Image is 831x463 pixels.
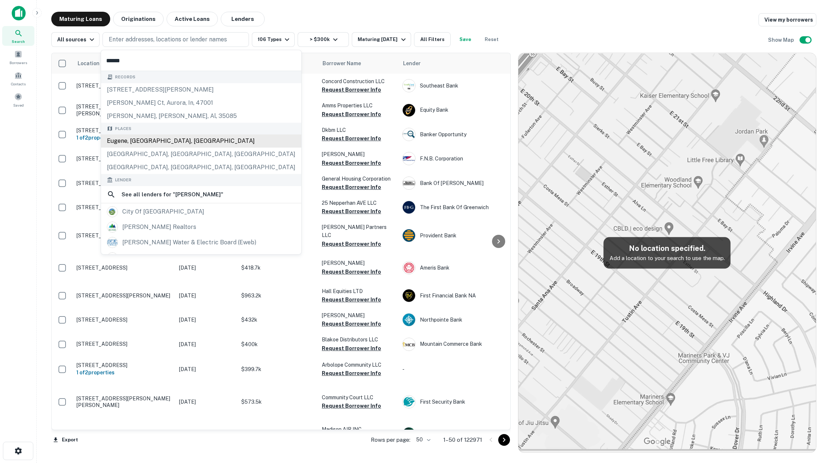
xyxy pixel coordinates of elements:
[101,204,301,219] a: city of [GEOGRAPHIC_DATA]
[498,434,510,446] button: Go to next page
[241,316,314,324] p: $432k
[414,32,451,47] button: All Filters
[11,81,26,87] span: Contacts
[179,430,234,438] p: [DATE]
[322,425,395,433] p: Madison AIR INC
[2,90,34,110] div: Saved
[107,253,118,263] img: picture
[51,434,80,445] button: Export
[322,287,395,295] p: Hall Equities LTD
[101,161,301,174] div: [GEOGRAPHIC_DATA], [GEOGRAPHIC_DATA], [GEOGRAPHIC_DATA]
[322,85,381,94] button: Request Borrower Info
[518,53,816,452] img: map-placeholder.webp
[323,59,361,68] span: Borrower Name
[322,101,395,110] p: Amms Properties LLC
[403,79,415,92] img: picture
[322,110,381,119] button: Request Borrower Info
[179,292,234,300] p: [DATE]
[403,177,415,189] img: picture
[122,237,256,248] div: [PERSON_NAME] water & electric board (eweb)
[322,183,381,192] button: Request Borrower Info
[179,398,234,406] p: [DATE]
[101,148,301,161] div: [GEOGRAPHIC_DATA], [GEOGRAPHIC_DATA], [GEOGRAPHIC_DATA]
[115,126,131,132] span: Places
[77,127,172,134] p: [STREET_ADDRESS]
[2,47,34,67] a: Borrowers
[322,336,395,344] p: Blakoe Distributors LLC
[402,104,512,117] div: Equity Bank
[322,159,381,167] button: Request Borrower Info
[115,177,131,183] span: Lender
[2,26,34,46] div: Search
[252,32,295,47] button: 106 Types
[402,427,512,440] div: The Northern Trust Company
[101,83,301,96] div: [STREET_ADDRESS][PERSON_NAME]
[107,237,118,248] img: picture
[241,430,314,438] p: $606.5k
[794,404,831,440] iframe: Chat Widget
[322,369,381,378] button: Request Borrower Info
[403,289,415,302] img: picture
[399,53,516,74] th: Lender
[322,199,395,207] p: 25 Nepperhan AVE LLC
[101,219,301,235] a: [PERSON_NAME] realtors
[402,289,512,302] div: First Financial Bank NA
[109,35,227,44] p: Enter addresses, locations or lender names
[403,338,415,351] img: picture
[322,393,395,401] p: Community Court LLC
[322,311,395,319] p: [PERSON_NAME]
[403,128,415,141] img: picture
[322,134,381,143] button: Request Borrower Info
[403,427,415,440] img: picture
[122,206,204,217] div: city of [GEOGRAPHIC_DATA]
[402,229,512,242] div: Provident Bank
[77,264,172,271] p: [STREET_ADDRESS]
[57,35,96,44] div: All sources
[403,59,421,68] span: Lender
[322,401,381,410] button: Request Borrower Info
[403,201,415,214] img: picture
[322,240,381,248] button: Request Borrower Info
[322,295,381,304] button: Request Borrower Info
[402,365,512,373] p: -
[610,254,725,263] p: Add a location to your search to use the map.
[402,152,512,165] div: F.n.b. Corporation
[443,436,482,444] p: 1–50 of 122971
[403,396,415,408] img: picture
[322,361,395,369] p: Arbolope Community LLC
[101,134,301,148] div: Eugene, [GEOGRAPHIC_DATA], [GEOGRAPHIC_DATA]
[403,104,415,116] img: picture
[358,35,407,44] div: Maturing [DATE]
[759,13,816,26] a: View my borrowers
[77,292,172,299] p: [STREET_ADDRESS][PERSON_NAME]
[101,235,301,250] a: [PERSON_NAME] water & electric board (eweb)
[480,32,503,47] button: Reset
[13,102,24,108] span: Saved
[241,365,314,373] p: $399.7k
[101,96,301,110] div: [PERSON_NAME] ct, aurora, in, 47001
[352,32,411,47] button: Maturing [DATE]
[402,338,512,351] div: Mountain Commerce Bank
[402,261,512,274] div: Ameris Bank
[241,292,314,300] p: $963.2k
[107,222,118,232] img: picture
[768,36,795,44] h6: Show Map
[77,103,172,116] p: [STREET_ADDRESS][PERSON_NAME][PERSON_NAME]
[77,395,172,408] p: [STREET_ADDRESS][PERSON_NAME][PERSON_NAME]
[318,53,399,74] th: Borrower Name
[322,126,395,134] p: Dkbm LLC
[113,12,164,26] button: Originations
[322,175,395,183] p: General Housing Corporation
[322,267,381,276] button: Request Borrower Info
[77,82,172,89] p: [STREET_ADDRESS]
[77,316,172,323] p: [STREET_ADDRESS]
[77,362,172,368] p: [STREET_ADDRESS]
[73,53,175,74] th: Location
[115,74,135,80] span: Records
[12,38,25,44] span: Search
[322,319,381,328] button: Request Borrower Info
[2,68,34,88] div: Contacts
[179,340,234,348] p: [DATE]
